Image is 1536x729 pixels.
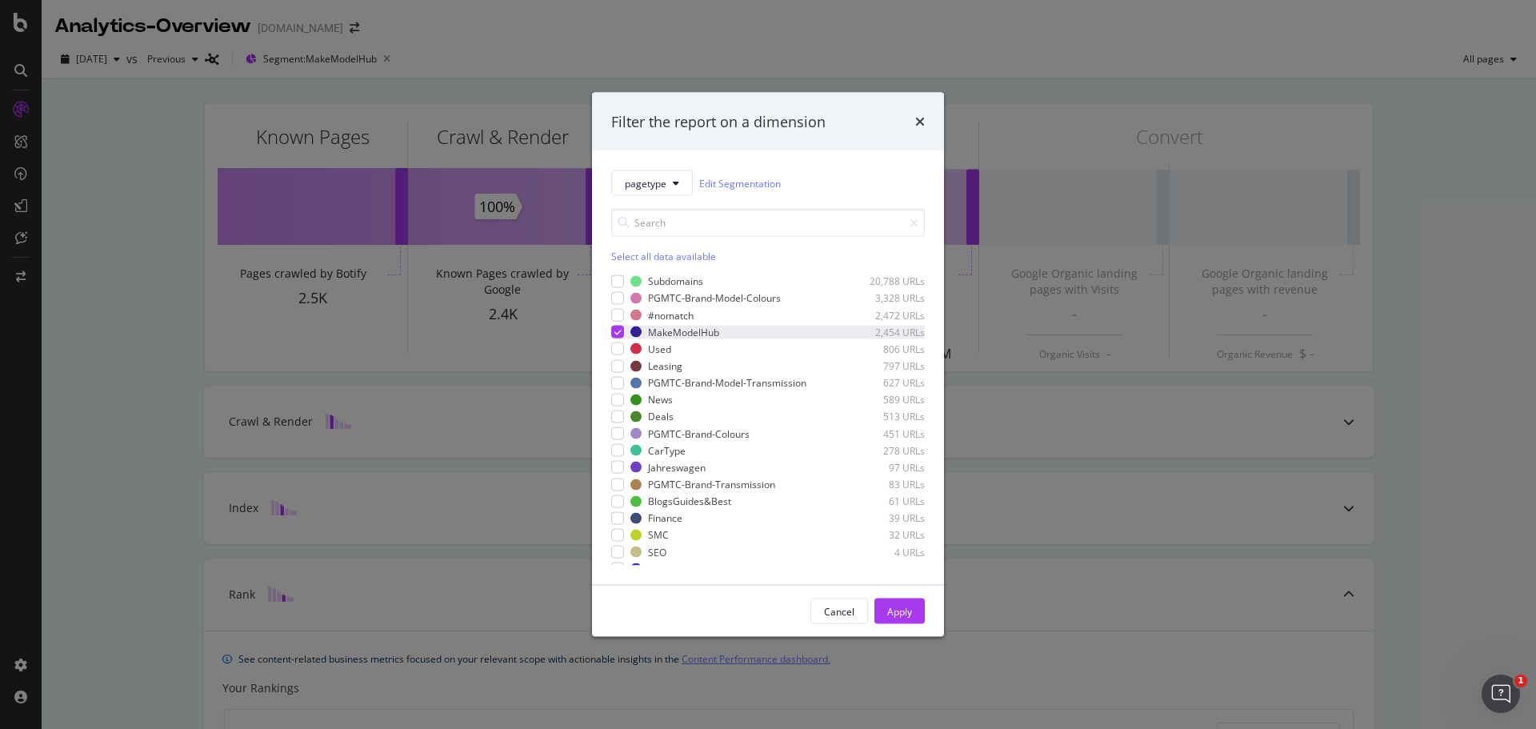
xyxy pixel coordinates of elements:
[846,376,925,390] div: 627 URLs
[648,460,706,474] div: Jahreswagen
[915,111,925,132] div: times
[648,528,669,542] div: SMC
[648,359,682,373] div: Leasing
[846,545,925,559] div: 4 URLs
[846,410,925,423] div: 513 URLs
[846,427,925,440] div: 451 URLs
[846,325,925,338] div: 2,454 URLs
[648,308,694,322] div: #nomatch
[648,291,781,305] div: PGMTC-Brand-Model-Colours
[1482,675,1520,713] iframe: Intercom live chat
[611,111,826,132] div: Filter the report on a dimension
[592,92,944,637] div: modal
[648,342,671,355] div: Used
[824,604,854,618] div: Cancel
[846,443,925,457] div: 278 URLs
[648,274,703,288] div: Subdomains
[810,599,868,624] button: Cancel
[874,599,925,624] button: Apply
[846,460,925,474] div: 97 URLs
[1514,675,1527,687] span: 1
[648,443,686,457] div: CarType
[846,274,925,288] div: 20,788 URLs
[648,495,731,508] div: BlogsGuides&Best
[846,308,925,322] div: 2,472 URLs
[648,393,673,407] div: News
[625,176,666,190] span: pagetype
[648,511,682,525] div: Finance
[846,478,925,491] div: 83 URLs
[846,359,925,373] div: 797 URLs
[648,545,666,559] div: SEO
[846,342,925,355] div: 806 URLs
[648,427,750,440] div: PGMTC-Brand-Colours
[846,393,925,407] div: 589 URLs
[648,478,775,491] div: PGMTC-Brand-Transmission
[846,291,925,305] div: 3,328 URLs
[648,410,674,423] div: Deals
[846,511,925,525] div: 39 URLs
[611,250,925,263] div: Select all data available
[648,325,719,338] div: MakeModelHub
[699,174,781,191] a: Edit Segmentation
[846,562,925,575] div: 2 URLs
[648,562,714,575] div: Nutzfahrzeuge
[648,376,806,390] div: PGMTC-Brand-Model-Transmission
[887,604,912,618] div: Apply
[846,495,925,508] div: 61 URLs
[846,528,925,542] div: 32 URLs
[611,170,693,196] button: pagetype
[611,209,925,237] input: Search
